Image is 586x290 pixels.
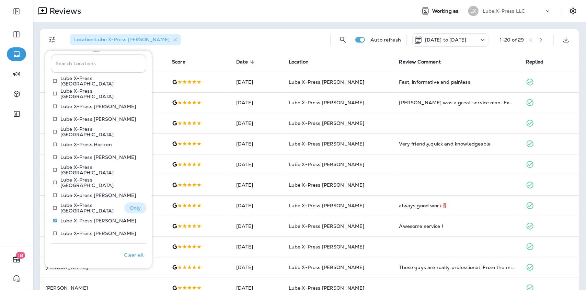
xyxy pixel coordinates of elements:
p: Only [130,205,141,211]
span: Lube X-Press [PERSON_NAME] [289,223,365,229]
div: Fast, informative and painless. [399,79,515,85]
span: Working as: [432,8,461,14]
p: Clear all [124,252,143,258]
span: Lube X-Press [PERSON_NAME] [289,79,365,85]
button: Only [124,202,146,213]
span: Lube X-Press [PERSON_NAME] [289,141,365,147]
p: Lube X-Press [PERSON_NAME] [60,104,136,109]
p: Lube X-Press LLC [483,8,525,14]
span: Replied [526,59,553,65]
p: Lube X-Press [PERSON_NAME] [60,154,136,160]
p: Lube X-Press Horizon [60,142,112,147]
p: Lube X-Press [GEOGRAPHIC_DATA] [60,76,141,86]
td: [DATE] [231,216,283,236]
td: [DATE] [231,134,283,154]
p: [PERSON_NAME] [45,265,161,270]
span: Review Comment [399,59,441,65]
span: Replied [526,59,544,65]
span: Review Comment [399,59,450,65]
p: Reviews [47,6,81,16]
td: [DATE] [231,92,283,113]
p: Lube X-Press [PERSON_NAME] [60,218,136,223]
div: These guys are really professional .From the minute I drove up they came out and greeted me and g... [399,264,515,271]
p: Lube X-Press [GEOGRAPHIC_DATA] [60,202,119,213]
p: Lube X-press [PERSON_NAME] [60,193,136,198]
span: 18 [16,252,25,259]
span: Lube X-Press [PERSON_NAME] [289,120,365,126]
span: Location : Lube X-Press [PERSON_NAME] [74,36,170,43]
p: Lube X-Press [PERSON_NAME] [60,116,136,122]
p: Lube X-Press [GEOGRAPHIC_DATA] [60,126,141,137]
td: [DATE] [231,72,283,92]
span: Score [172,59,194,65]
div: Filters [45,47,152,268]
button: Export as CSV [559,33,573,47]
p: Lube X-Press [GEOGRAPHIC_DATA] [60,88,141,99]
td: [DATE] [231,175,283,195]
td: [DATE] [231,257,283,278]
div: 1 - 20 of 29 [500,37,524,43]
div: always good work‼️ [399,202,515,209]
p: Lube X-Press [GEOGRAPHIC_DATA] [60,177,141,188]
td: [DATE] [231,154,283,175]
span: Location [289,59,318,65]
span: Lube X-Press [PERSON_NAME] [289,161,365,167]
div: Matthew was a great service man. Explained everything and made sure everything was done right. He... [399,99,515,106]
div: Very friendly,quick and knowledgeable [399,140,515,147]
span: Lube X-Press [PERSON_NAME] [289,264,365,270]
div: Awesome service ! [399,223,515,230]
p: Lube X-Press [GEOGRAPHIC_DATA] [60,164,141,175]
span: Location [289,59,309,65]
span: Lube X-Press [PERSON_NAME] [289,182,365,188]
div: Location:Lube X-Press [PERSON_NAME] [70,34,181,45]
span: Date [236,59,248,65]
span: Lube X-Press [PERSON_NAME] [289,100,365,106]
button: Expand Sidebar [7,4,26,18]
button: 18 [7,253,26,266]
td: [DATE] [231,236,283,257]
p: Auto refresh [370,37,401,43]
div: LX [468,6,479,16]
td: [DATE] [231,195,283,216]
span: Date [236,59,257,65]
span: Score [172,59,185,65]
button: Settings [567,5,579,17]
button: Search Reviews [336,33,350,47]
p: Lube X-Press [PERSON_NAME] [60,231,136,236]
p: [DATE] to [DATE] [425,37,466,43]
button: Clear all [121,246,146,264]
span: Lube X-Press [PERSON_NAME] [289,244,365,250]
td: [DATE] [231,113,283,134]
button: Filters [45,33,59,47]
span: Lube X-Press [PERSON_NAME] [289,202,365,209]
